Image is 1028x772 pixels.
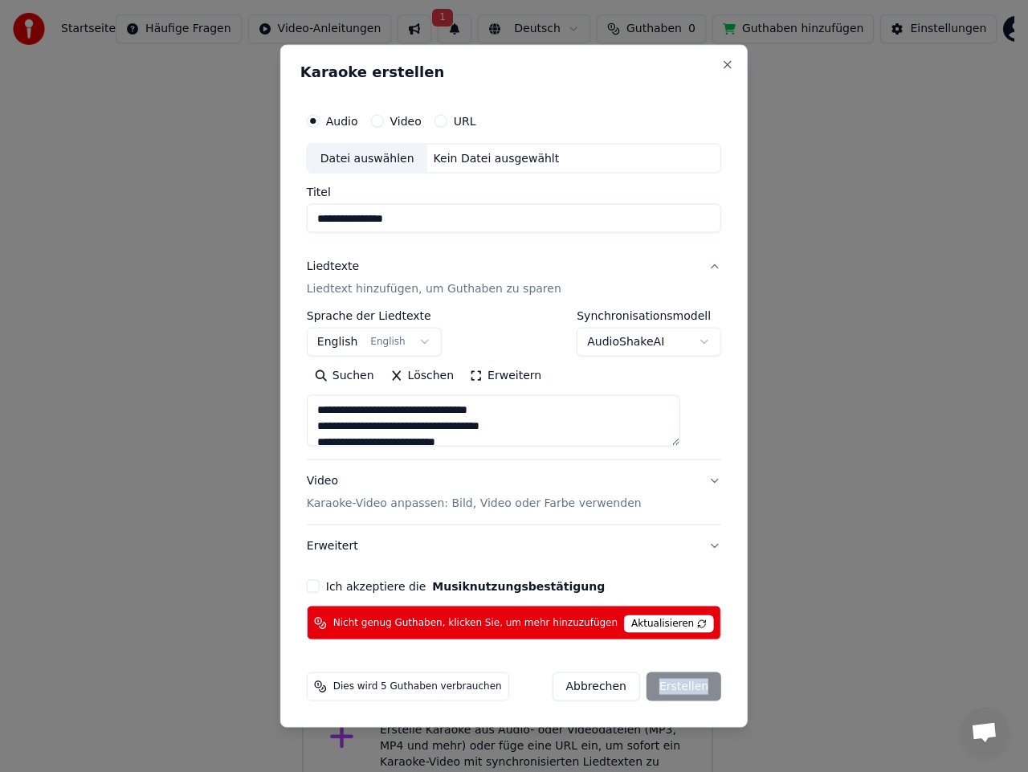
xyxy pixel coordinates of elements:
[462,363,549,389] button: Erweitern
[382,363,462,389] button: Löschen
[454,115,476,126] label: URL
[427,150,566,166] div: Kein Datei ausgewählt
[307,496,642,512] p: Karaoke-Video anpassen: Bild, Video oder Farbe verwenden
[307,525,721,567] button: Erweitert
[307,310,721,460] div: LiedtexteLiedtext hinzufügen, um Guthaben zu sparen
[432,581,605,592] button: Ich akzeptiere die
[300,64,728,79] h2: Karaoke erstellen
[307,460,721,525] button: VideoKaraoke-Video anpassen: Bild, Video oder Farbe verwenden
[326,115,358,126] label: Audio
[390,115,422,126] label: Video
[577,310,721,321] label: Synchronisationsmodell
[326,581,605,592] label: Ich akzeptiere die
[307,281,561,297] p: Liedtext hinzufügen, um Guthaben zu sparen
[307,310,442,321] label: Sprache der Liedtexte
[307,363,382,389] button: Suchen
[333,616,618,629] span: Nicht genug Guthaben, klicken Sie, um mehr hinzuzufügen
[552,672,639,701] button: Abbrechen
[307,259,359,275] div: Liedtexte
[624,615,714,633] span: Aktualisieren
[307,246,721,310] button: LiedtexteLiedtext hinzufügen, um Guthaben zu sparen
[333,680,502,693] span: Dies wird 5 Guthaben verbrauchen
[308,144,427,173] div: Datei auswählen
[307,186,721,198] label: Titel
[307,473,642,512] div: Video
